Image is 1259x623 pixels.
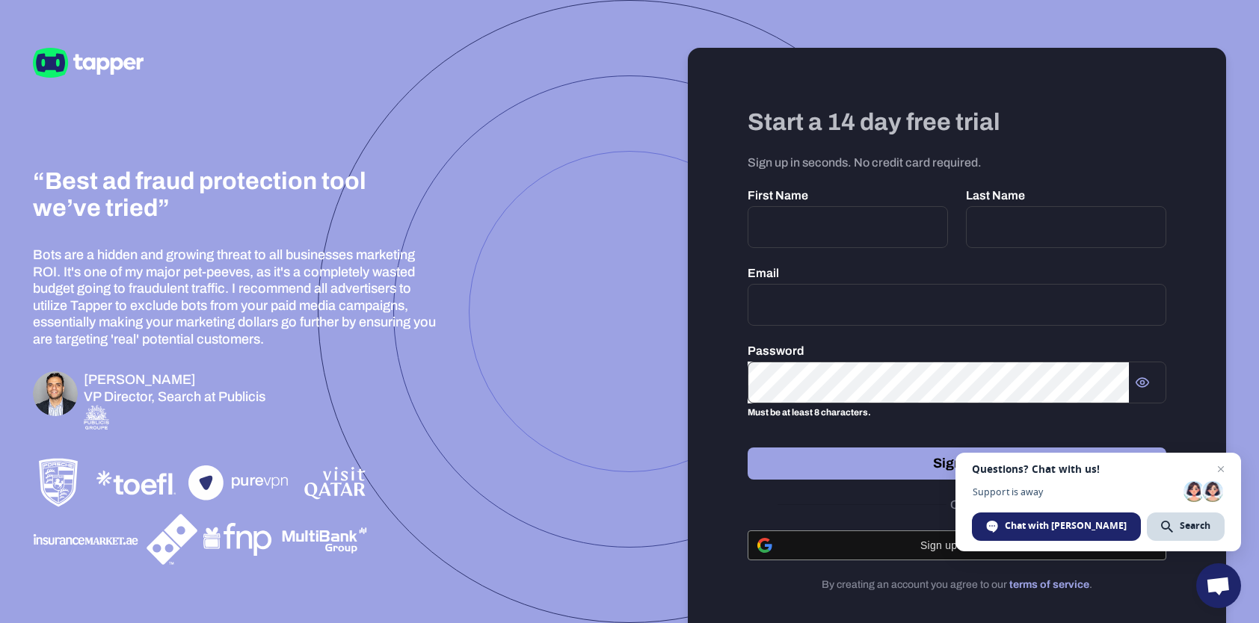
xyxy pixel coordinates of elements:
[33,371,78,416] img: Omar Zahriyeh
[1005,519,1127,533] span: Chat with [PERSON_NAME]
[748,108,1166,137] h3: Start a 14 day free trial
[748,188,948,203] p: First Name
[748,155,1166,170] p: Sign up in seconds. No credit card required.
[33,247,440,347] p: Bots are a hidden and growing threat to all businesses marketing ROI. It's one of my major pet-pe...
[781,539,1157,551] span: Sign up with Google
[33,457,84,508] img: Porsche
[281,521,368,559] img: Multibank
[748,578,1166,592] p: By creating an account you agree to our .
[748,406,1166,421] p: Must be at least 8 characters.
[90,464,182,501] img: TOEFL
[946,498,968,512] span: Or
[84,405,109,430] img: Publicis
[302,464,368,502] img: VisitQatar
[748,266,1166,281] p: Email
[1196,563,1241,608] div: Open chat
[188,465,296,500] img: PureVPN
[748,530,1166,560] button: Sign up with Google
[972,512,1141,541] div: Chat with Tamar
[1212,460,1230,478] span: Close chat
[1147,512,1225,541] div: Search
[203,518,275,560] img: FNP
[1009,579,1089,590] a: terms of service
[972,463,1225,475] span: Questions? Chat with us!
[147,514,197,565] img: Dominos
[972,486,1178,498] span: Support is away
[33,168,374,223] h3: “Best ad fraud protection tool we’ve tried”
[1180,519,1210,533] span: Search
[748,344,1166,359] p: Password
[966,188,1166,203] p: Last Name
[33,530,141,550] img: InsuranceMarket
[1129,369,1156,396] button: Show password
[84,371,265,388] h6: [PERSON_NAME]
[84,388,265,406] p: VP Director, Search at Publicis
[748,447,1166,480] button: Sign up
